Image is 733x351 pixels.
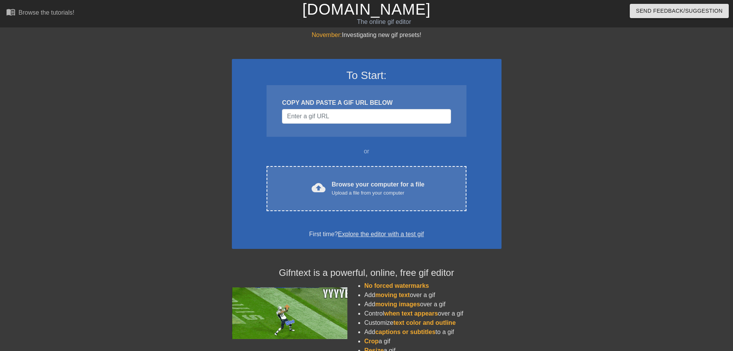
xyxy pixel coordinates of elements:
[375,301,420,307] span: moving images
[252,147,481,156] div: or
[364,300,502,309] li: Add over a gif
[232,267,502,279] h4: Gifntext is a powerful, online, free gif editor
[6,7,15,17] span: menu_book
[312,32,342,38] span: November:
[6,7,74,19] a: Browse the tutorials!
[364,282,429,289] span: No forced watermarks
[630,4,729,18] button: Send Feedback/Suggestion
[364,337,502,346] li: a gif
[232,287,347,339] img: football_small.gif
[364,309,502,318] li: Control over a gif
[282,109,451,124] input: Username
[375,329,435,335] span: captions or subtitles
[375,292,410,298] span: moving text
[364,291,502,300] li: Add over a gif
[312,181,325,195] span: cloud_upload
[18,9,74,16] div: Browse the tutorials!
[232,30,502,40] div: Investigating new gif presets!
[302,1,431,18] a: [DOMAIN_NAME]
[282,98,451,107] div: COPY AND PASTE A GIF URL BELOW
[248,17,520,27] div: The online gif editor
[242,69,491,82] h3: To Start:
[384,310,438,317] span: when text appears
[393,319,456,326] span: text color and outline
[338,231,424,237] a: Explore the editor with a test gif
[242,230,491,239] div: First time?
[364,338,379,344] span: Crop
[332,189,424,197] div: Upload a file from your computer
[364,318,502,327] li: Customize
[364,327,502,337] li: Add to a gif
[332,180,424,197] div: Browse your computer for a file
[636,6,723,16] span: Send Feedback/Suggestion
